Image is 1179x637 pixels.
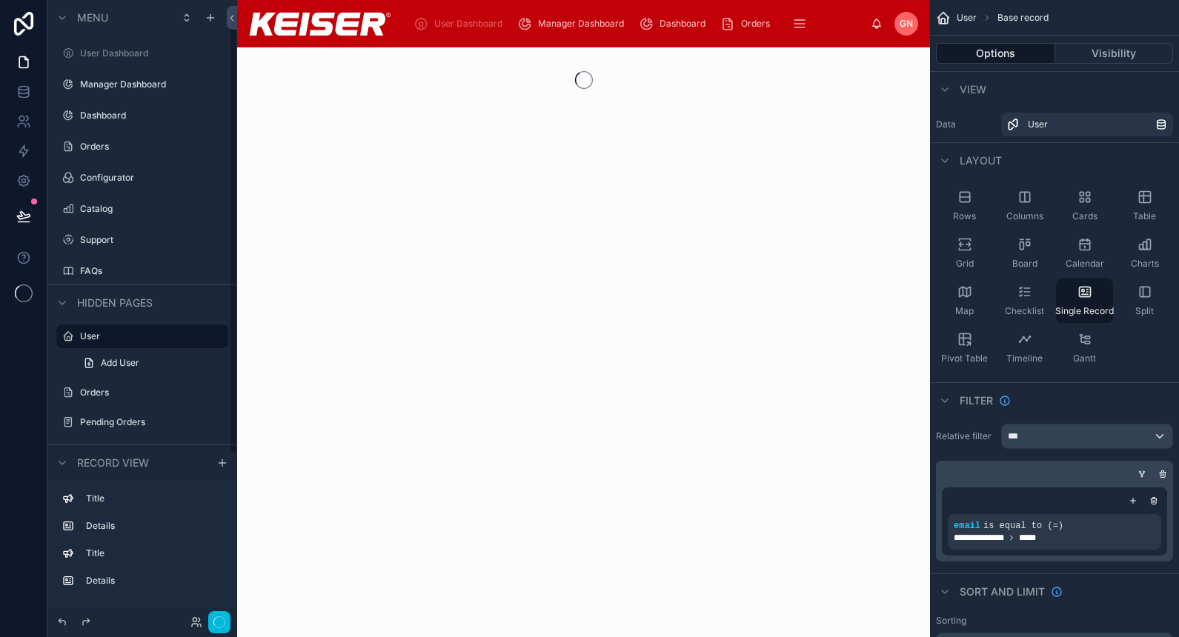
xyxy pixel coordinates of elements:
a: Manager Dashboard [513,10,634,37]
label: Orders [80,387,219,398]
span: Table [1133,210,1156,222]
label: Data [936,119,995,130]
button: Gantt [1056,326,1113,370]
span: Columns [1006,210,1043,222]
span: Base record [997,12,1049,24]
button: Table [1116,184,1173,228]
span: Layout [960,153,1002,168]
label: Configurator [80,172,219,184]
span: Dashboard [660,18,705,30]
span: View [960,82,986,97]
div: scrollable content [47,480,237,607]
span: Single Record [1055,305,1114,317]
button: Columns [996,184,1053,228]
span: User [1028,119,1048,130]
label: User [80,330,219,342]
span: email [954,521,980,531]
button: Cards [1056,184,1113,228]
button: Pivot Table [936,326,993,370]
span: Pivot Table [941,353,988,364]
span: Gantt [1073,353,1096,364]
span: Hidden pages [77,296,153,310]
a: Dashboard [634,10,716,37]
a: Orders [716,10,780,37]
label: Dashboard [80,110,219,121]
div: scrollable content [403,7,871,40]
span: Split [1135,305,1154,317]
button: Grid [936,231,993,276]
span: Map [955,305,974,317]
span: GN [900,18,913,30]
span: Sort And Limit [960,584,1045,599]
span: Calendar [1066,258,1104,270]
span: Filter [960,393,993,408]
span: User [957,12,977,24]
span: Record view [77,456,149,470]
span: Checklist [1005,305,1044,317]
span: Cards [1072,210,1097,222]
label: Support [80,234,219,246]
button: Board [996,231,1053,276]
label: Pending Orders [80,416,219,428]
span: Grid [956,258,974,270]
span: Manager Dashboard [538,18,624,30]
label: Title [86,547,216,559]
label: Orders [80,141,219,153]
button: Split [1116,279,1173,323]
button: Checklist [996,279,1053,323]
button: Map [936,279,993,323]
button: Rows [936,184,993,228]
button: Calendar [1056,231,1113,276]
span: Charts [1131,258,1159,270]
a: User Dashboard [409,10,513,37]
label: Relative filter [936,430,995,442]
a: Add User [74,351,228,375]
label: Details [86,520,216,532]
span: is equal to (=) [983,521,1063,531]
span: Timeline [1006,353,1043,364]
span: User Dashboard [434,18,502,30]
button: Options [936,43,1055,64]
img: App logo [249,13,391,36]
span: Add User [101,357,139,369]
button: Visibility [1055,43,1174,64]
a: User [1001,113,1173,136]
span: Board [1012,258,1037,270]
label: Details [86,575,216,587]
label: Title [86,493,216,504]
button: Charts [1116,231,1173,276]
label: FAQs [80,265,219,277]
label: User Dashboard [80,47,219,59]
button: Single Record [1056,279,1113,323]
label: Catalog [80,203,219,215]
span: Rows [953,210,976,222]
button: Timeline [996,326,1053,370]
span: Menu [77,10,108,25]
label: Manager Dashboard [80,79,219,90]
span: Orders [741,18,770,30]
